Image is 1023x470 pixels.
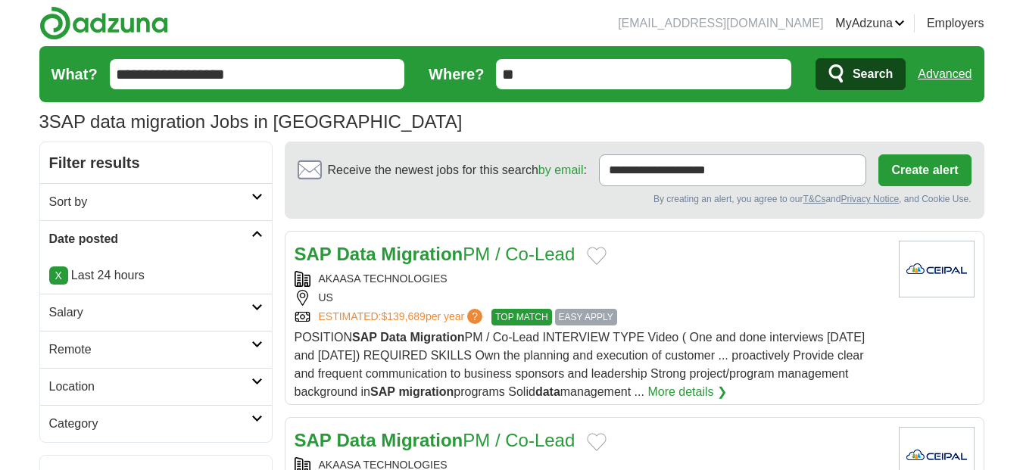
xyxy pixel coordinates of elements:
[538,163,584,176] a: by email
[295,430,575,450] a: SAP Data MigrationPM / Co-Lead
[587,247,607,265] button: Add to favorite jobs
[899,241,975,297] img: Company logo
[381,244,463,264] strong: Migration
[39,6,168,40] img: Adzuna logo
[491,309,551,325] span: TOP MATCH
[40,405,272,442] a: Category
[410,331,464,344] strong: Migration
[381,310,425,322] span: $139,689
[328,161,587,179] span: Receive the newest jobs for this search :
[40,368,272,405] a: Location
[381,430,463,450] strong: Migration
[352,331,377,344] strong: SAP
[835,14,905,33] a: MyAdzuna
[40,294,272,331] a: Salary
[49,266,263,285] p: Last 24 hours
[647,383,727,401] a: More details ❯
[370,385,395,398] strong: SAP
[295,331,865,398] span: POSITION PM / Co-Lead INTERVIEW TYPE Video ( One and done interviews [DATE] and [DATE]) REQUIRED ...
[40,183,272,220] a: Sort by
[49,341,251,359] h2: Remote
[39,108,49,135] span: 3
[803,194,825,204] a: T&Cs
[49,303,251,322] h2: Salary
[918,59,972,89] a: Advanced
[535,385,560,398] strong: data
[853,59,893,89] span: Search
[337,430,376,450] strong: Data
[380,331,407,344] strong: Data
[467,309,482,324] span: ?
[49,193,251,211] h2: Sort by
[398,385,454,398] strong: migration
[337,244,376,264] strong: Data
[39,111,463,132] h1: SAP data migration Jobs in [GEOGRAPHIC_DATA]
[298,192,972,206] div: By creating an alert, you agree to our and , and Cookie Use.
[295,290,887,306] div: US
[295,244,575,264] a: SAP Data MigrationPM / Co-Lead
[295,430,332,450] strong: SAP
[40,331,272,368] a: Remote
[587,433,607,451] button: Add to favorite jobs
[618,14,823,33] li: [EMAIL_ADDRESS][DOMAIN_NAME]
[40,142,272,183] h2: Filter results
[295,244,332,264] strong: SAP
[429,63,484,86] label: Where?
[49,415,251,433] h2: Category
[841,194,899,204] a: Privacy Notice
[555,309,617,325] span: EASY APPLY
[927,14,984,33] a: Employers
[51,63,98,86] label: What?
[878,154,971,186] button: Create alert
[49,230,251,248] h2: Date posted
[816,58,906,90] button: Search
[295,271,887,287] div: AKAASA TECHNOLOGIES
[49,266,68,285] a: X
[319,309,486,325] a: ESTIMATED:$139,689per year?
[49,378,251,396] h2: Location
[40,220,272,257] a: Date posted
